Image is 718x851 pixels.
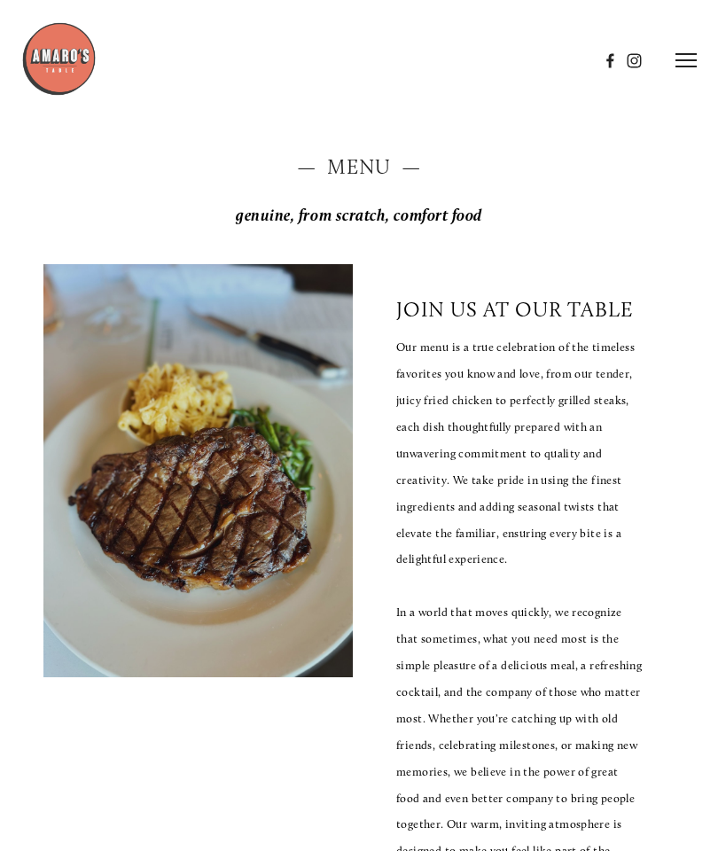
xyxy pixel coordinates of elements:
p: join us at our table [396,297,634,322]
h2: — Menu — [43,153,675,182]
p: Our menu is a true celebration of the timeless favorites you know and love, from our tender, juic... [396,334,644,573]
img: Amaro's Table [21,21,97,97]
em: genuine, from scratch, comfort food [236,206,482,225]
